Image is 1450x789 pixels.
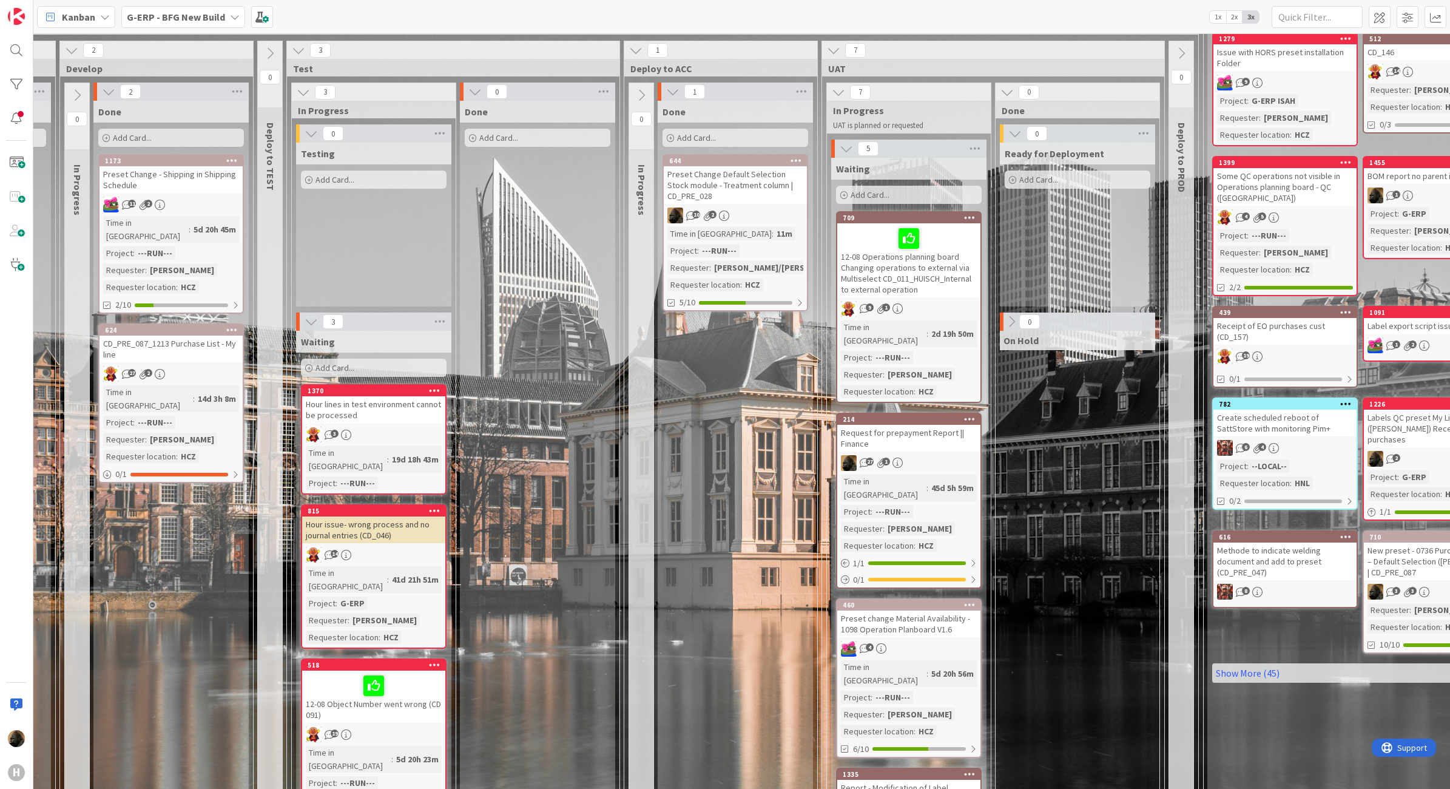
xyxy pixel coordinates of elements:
[189,223,191,236] span: :
[306,476,336,490] div: Project
[916,539,937,552] div: HCZ
[1392,454,1400,462] span: 2
[853,557,865,570] span: 1 / 1
[301,384,447,495] a: 1370Hour lines in test environment cannot be processedLCTime in [GEOGRAPHIC_DATA]:19d 18h 43mProj...
[302,385,445,396] div: 1370
[1217,246,1259,259] div: Requester
[302,547,445,563] div: LC
[837,600,980,637] div: 460Preset change Material Availability - 1098 Operation Planboard V1.6
[25,2,55,16] span: Support
[1367,470,1397,484] div: Project
[62,10,95,24] span: Kanban
[1213,33,1357,44] div: 1279
[98,154,244,314] a: 1173Preset Change - Shipping in Shipping ScheduleJKTime in [GEOGRAPHIC_DATA]:5d 20h 45mProject:--...
[772,227,774,240] span: :
[306,566,387,593] div: Time in [GEOGRAPHIC_DATA]
[663,154,808,311] a: 644Preset Change Default Selection Stock module - Treatment column | CD_PRE_028NDTime in [GEOGRAP...
[1440,620,1442,634] span: :
[336,597,337,610] span: :
[883,522,885,535] span: :
[866,303,874,311] span: 9
[1392,67,1400,75] span: 14
[841,385,914,398] div: Requester location
[99,197,243,212] div: JK
[667,261,709,274] div: Requester
[837,425,980,452] div: Request for prepayment Report || Finance
[195,392,239,405] div: 14d 3h 8m
[331,550,339,558] span: 14
[866,458,874,466] span: 27
[308,507,445,515] div: 815
[667,244,697,257] div: Project
[1440,241,1442,254] span: :
[306,631,379,644] div: Requester location
[103,366,119,382] img: LC
[1213,307,1357,318] div: 439
[1409,340,1417,348] span: 2
[709,261,711,274] span: :
[664,166,807,204] div: Preset Change Default Selection Stock module - Treatment column | CD_PRE_028
[1217,128,1290,141] div: Requester location
[841,301,857,317] img: LC
[1259,111,1261,124] span: :
[1440,100,1442,113] span: :
[302,516,445,543] div: Hour issue- wrong process and no journal entries (CD_046)
[145,263,147,277] span: :
[837,455,980,471] div: ND
[315,174,354,185] span: Add Card...
[841,320,926,347] div: Time in [GEOGRAPHIC_DATA]
[836,598,982,758] a: 460Preset change Material Availability - 1098 Operation Planboard V1.6JKTime in [GEOGRAPHIC_DATA]...
[178,450,199,463] div: HCZ
[1229,495,1241,507] span: 0/2
[1213,157,1357,168] div: 1399
[1212,398,1358,510] a: 782Create scheduled reboot of SattStore with monitoring Pim+JKProject:--LOCAL--Requester location...
[1213,209,1357,225] div: LC
[837,572,980,588] div: 0/1
[1409,603,1411,617] span: :
[1272,6,1363,28] input: Quick Filter...
[841,505,871,518] div: Project
[302,506,445,543] div: 815Hour issue- wrong process and no journal entries (CD_046)
[387,453,389,466] span: :
[1212,156,1358,296] a: 1399Some QC operations not visible in Operations planning board - QC ([GEOGRAPHIC_DATA])LCProject...
[871,351,872,364] span: :
[337,597,368,610] div: G-ERP
[389,573,442,586] div: 41d 21h 51m
[1212,32,1358,146] a: 1279Issue with HORS preset installation FolderJKProject:G-ERP ISAHRequester:[PERSON_NAME]Requeste...
[1229,373,1241,385] span: 0/1
[128,200,136,208] span: 11
[740,278,742,291] span: :
[1258,443,1266,451] span: 4
[1367,241,1440,254] div: Requester location
[1290,128,1292,141] span: :
[1249,94,1298,107] div: G-ERP ISAH
[837,556,980,571] div: 1/1
[843,415,980,424] div: 214
[836,211,982,403] a: 70912-08 Operations planning board Changing operations to external via Multiselect CD_011_HUISCH_...
[837,212,980,223] div: 709
[841,351,871,364] div: Project
[1249,229,1289,242] div: ---RUN---
[301,504,447,649] a: 815Hour issue- wrong process and no journal entries (CD_046)LCTime in [GEOGRAPHIC_DATA]:41d 21h 5...
[841,368,883,381] div: Requester
[872,505,913,518] div: ---RUN---
[1409,83,1411,97] span: :
[302,385,445,423] div: 1370Hour lines in test environment cannot be processed
[135,246,175,260] div: ---RUN---
[387,573,389,586] span: :
[103,197,119,212] img: JK
[1259,246,1261,259] span: :
[331,430,339,438] span: 3
[389,453,442,466] div: 19d 18h 43m
[105,157,243,165] div: 1173
[176,280,178,294] span: :
[103,280,176,294] div: Requester location
[1290,263,1292,276] span: :
[144,369,152,377] span: 2
[115,299,131,311] span: 2/10
[479,132,518,143] span: Add Card...
[841,455,857,471] img: ND
[336,476,337,490] span: :
[1217,440,1233,456] img: JK
[1292,263,1313,276] div: HCZ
